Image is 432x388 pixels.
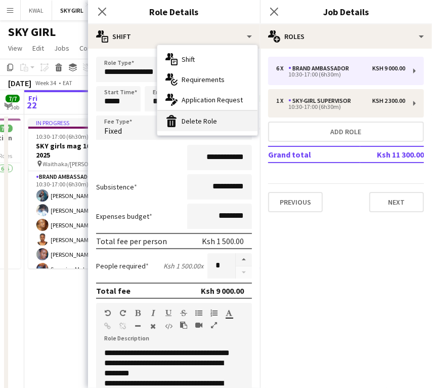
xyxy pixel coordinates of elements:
span: Edit [32,44,44,53]
button: Increase [236,253,252,266]
button: Undo [104,309,111,317]
span: Jobs [54,44,69,53]
span: Fri [28,94,37,103]
app-job-card: In progress10:30-17:00 (6h30m)7/7SKY girls mag 16 distribution 2025 Waithaka/[PERSON_NAME]2 Roles... [28,119,142,268]
div: Requirements [157,69,257,90]
button: Redo [119,309,126,317]
label: Expenses budget [96,212,152,221]
button: HTML Code [165,322,172,330]
div: 1 Job [6,103,19,111]
div: 10:30-17:00 (6h30m) [276,104,405,109]
button: Italic [150,309,157,317]
div: Roles [260,24,432,49]
button: Unordered List [195,309,202,317]
span: 10:30-17:00 (6h30m) [36,133,89,140]
div: Shift [88,24,260,49]
span: 22 [27,99,37,111]
button: Horizontal Line [135,322,142,330]
button: Next [369,192,424,212]
a: Edit [28,42,48,55]
a: View [4,42,26,55]
div: Shift [157,49,257,69]
div: Brand Ambassador [288,65,353,72]
button: Bold [135,309,142,317]
button: Previous [268,192,323,212]
h3: Job Details [260,5,432,18]
div: SKY-GIRL SUPERVISOR [288,97,355,104]
div: EAT [63,79,72,87]
a: Comms [75,42,106,55]
div: 6 x [276,65,288,72]
button: Insert video [195,321,202,329]
span: 7/7 [6,95,20,102]
div: 10:30-17:00 (6h30m) [276,72,405,77]
button: SKY GIRL [52,1,92,20]
span: Comms [79,44,102,53]
div: Delete Role [157,111,257,131]
button: Strikethrough [180,309,187,317]
span: Fixed [104,126,122,136]
span: View [8,44,22,53]
td: Grand total [268,146,360,163]
div: Ksh 1 500.00 [202,236,244,246]
button: Add role [268,122,424,142]
div: [DATE] [8,78,31,88]
app-card-role: Brand Ambassador6/610:30-17:00 (6h30m)[PERSON_NAME][PERSON_NAME][PERSON_NAME][PERSON_NAME][PERSON... [28,171,142,279]
div: Ksh 9 000.00 [201,286,244,296]
div: Application Request [157,90,257,110]
div: Ksh 2 300.00 [372,97,405,104]
button: Ordered List [210,309,218,317]
a: Jobs [50,42,73,55]
div: Ksh 1 500.00 x [163,261,203,270]
label: People required [96,261,149,270]
span: Week 34 [33,79,59,87]
button: Paste as plain text [180,321,187,329]
span: Waithaka/[PERSON_NAME] [43,160,113,168]
div: In progress [28,119,142,127]
div: Total fee per person [96,236,167,246]
button: Fullscreen [210,321,218,329]
div: Ksh 9 000.00 [372,65,405,72]
button: Text Color [226,309,233,317]
div: 1 x [276,97,288,104]
label: Subsistence [96,182,137,191]
button: Clear Formatting [150,322,157,330]
button: KWAL [21,1,52,20]
div: Total fee [96,286,131,296]
button: Underline [165,309,172,317]
td: Ksh 11 300.00 [360,146,424,163]
h3: Role Details [88,5,260,18]
h1: SKY GIRL [8,24,56,40]
h3: SKY girls mag 16 distribution 2025 [28,141,142,160]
